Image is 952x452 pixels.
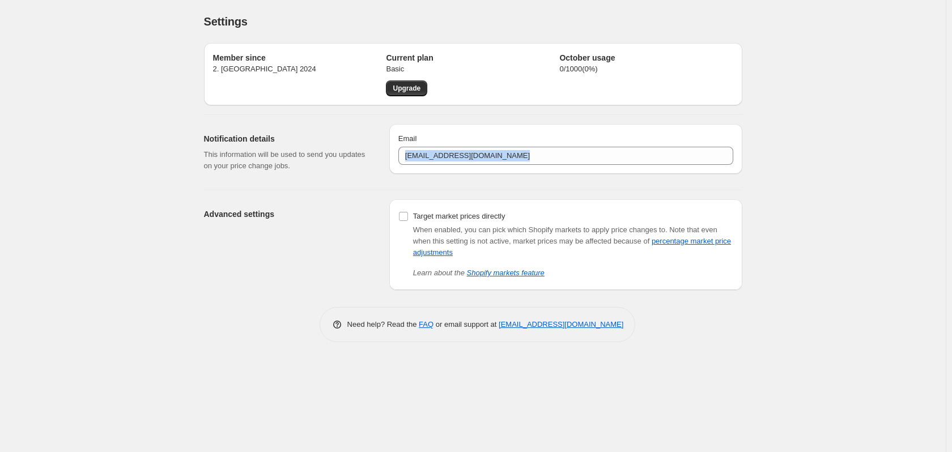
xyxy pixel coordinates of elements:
[347,320,419,329] span: Need help? Read the
[413,268,545,277] i: Learn about the
[204,149,371,172] p: This information will be used to send you updates on your price change jobs.
[386,63,559,75] p: Basic
[413,225,731,257] span: Note that even when this setting is not active, market prices may be affected because of
[213,52,386,63] h2: Member since
[213,63,386,75] p: 2. [GEOGRAPHIC_DATA] 2024
[499,320,623,329] a: [EMAIL_ADDRESS][DOMAIN_NAME]
[433,320,499,329] span: or email support at
[386,52,559,63] h2: Current plan
[419,320,433,329] a: FAQ
[393,84,420,93] span: Upgrade
[559,63,733,75] p: 0 / 1000 ( 0 %)
[413,212,505,220] span: Target market prices directly
[467,268,545,277] a: Shopify markets feature
[386,80,427,96] a: Upgrade
[413,225,668,234] span: When enabled, you can pick which Shopify markets to apply price changes to.
[204,208,371,220] h2: Advanced settings
[398,134,417,143] span: Email
[204,15,248,28] span: Settings
[559,52,733,63] h2: October usage
[204,133,371,144] h2: Notification details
